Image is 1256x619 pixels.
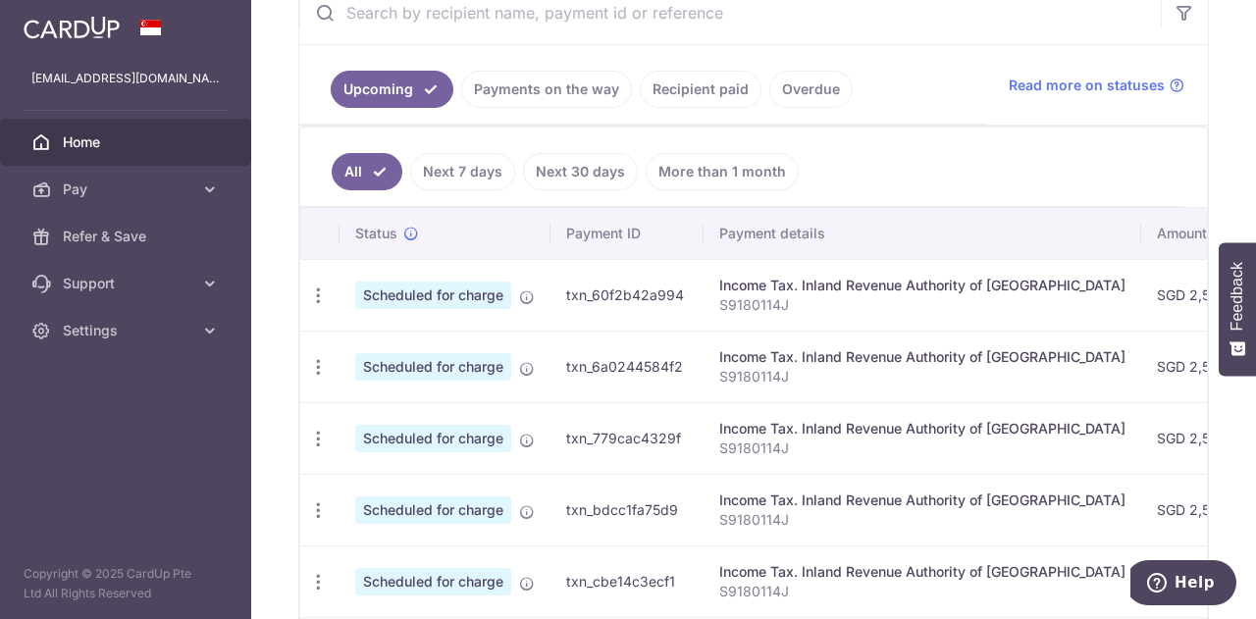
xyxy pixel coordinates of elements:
div: Income Tax. Inland Revenue Authority of [GEOGRAPHIC_DATA] [719,419,1125,438]
td: txn_bdcc1fa75d9 [550,474,704,545]
p: S9180114J [719,582,1125,601]
span: Read more on statuses [1009,76,1165,95]
p: S9180114J [719,510,1125,530]
p: S9180114J [719,367,1125,387]
a: Next 30 days [523,153,638,190]
p: S9180114J [719,438,1125,458]
a: Next 7 days [410,153,515,190]
div: Income Tax. Inland Revenue Authority of [GEOGRAPHIC_DATA] [719,276,1125,295]
td: txn_cbe14c3ecf1 [550,545,704,617]
a: More than 1 month [646,153,799,190]
a: Overdue [769,71,853,108]
span: Scheduled for charge [355,425,511,452]
span: Settings [63,321,192,340]
p: S9180114J [719,295,1125,315]
span: Support [63,274,192,293]
span: Refer & Save [63,227,192,246]
td: txn_779cac4329f [550,402,704,474]
div: Income Tax. Inland Revenue Authority of [GEOGRAPHIC_DATA] [719,490,1125,510]
div: Income Tax. Inland Revenue Authority of [GEOGRAPHIC_DATA] [719,562,1125,582]
span: Status [355,224,397,243]
a: Payments on the way [461,71,632,108]
a: Recipient paid [640,71,761,108]
span: Home [63,132,192,152]
span: Amount [1157,224,1207,243]
span: Pay [63,180,192,199]
span: Scheduled for charge [355,353,511,381]
a: All [332,153,402,190]
span: Scheduled for charge [355,282,511,309]
a: Read more on statuses [1009,76,1184,95]
th: Payment ID [550,208,704,259]
span: Scheduled for charge [355,568,511,595]
td: txn_6a0244584f2 [550,331,704,402]
button: Feedback - Show survey [1219,242,1256,376]
div: Income Tax. Inland Revenue Authority of [GEOGRAPHIC_DATA] [719,347,1125,367]
th: Payment details [704,208,1141,259]
span: Scheduled for charge [355,496,511,524]
a: Upcoming [331,71,453,108]
td: txn_60f2b42a994 [550,259,704,331]
iframe: Opens a widget where you can find more information [1130,560,1236,609]
p: [EMAIL_ADDRESS][DOMAIN_NAME] [31,69,220,88]
span: Feedback [1229,262,1246,331]
img: CardUp [24,16,120,39]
